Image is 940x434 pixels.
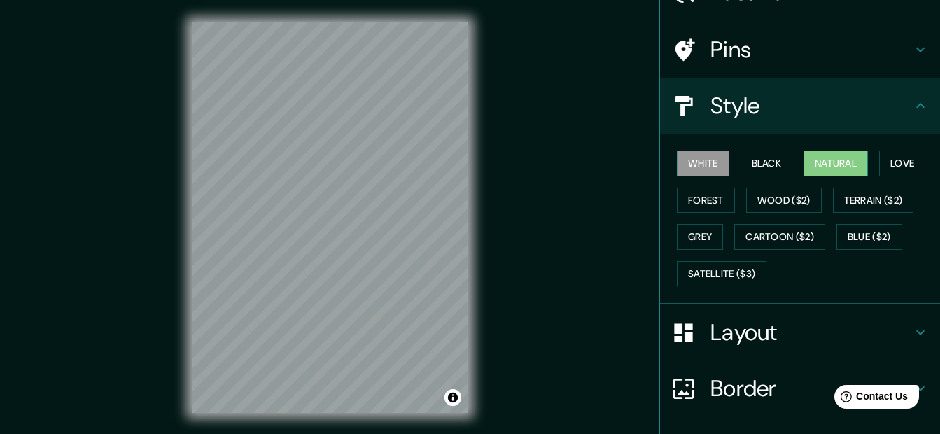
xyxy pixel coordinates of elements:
button: Terrain ($2) [833,188,914,213]
button: Forest [677,188,735,213]
h4: Border [710,374,912,402]
button: Wood ($2) [746,188,822,213]
div: Layout [660,304,940,360]
button: Toggle attribution [444,389,461,406]
div: Pins [660,22,940,78]
button: Black [741,150,793,176]
h4: Style [710,92,912,120]
button: Natural [804,150,868,176]
div: Border [660,360,940,416]
button: Grey [677,224,723,250]
button: Satellite ($3) [677,261,766,287]
button: Blue ($2) [836,224,902,250]
button: Love [879,150,925,176]
h4: Layout [710,318,912,346]
button: White [677,150,729,176]
h4: Pins [710,36,912,64]
iframe: Help widget launcher [815,379,925,419]
button: Cartoon ($2) [734,224,825,250]
div: Style [660,78,940,134]
canvas: Map [192,22,468,413]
